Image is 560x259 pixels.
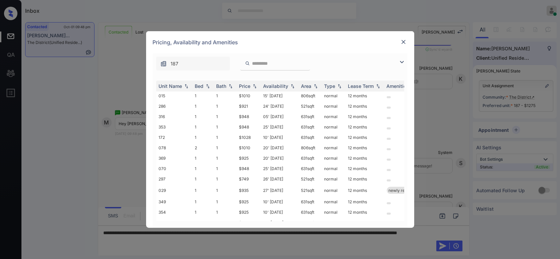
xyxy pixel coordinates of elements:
div: Type [324,83,335,89]
td: 12 months [346,163,384,174]
td: 10' [DATE] [261,197,299,207]
img: sorting [312,84,319,89]
td: 353 [156,122,192,132]
td: $1010 [237,143,261,153]
td: 806 sqft [299,91,322,101]
td: 070 [156,163,192,174]
td: 1 [192,91,214,101]
td: 12 months [346,122,384,132]
td: $948 [237,122,261,132]
td: 1 [214,143,237,153]
td: 1 [192,174,214,184]
td: 806 sqft [299,143,322,153]
td: 1 [192,207,214,217]
td: 1 [214,174,237,184]
td: 2 [192,143,214,153]
td: 1 [214,197,237,207]
td: 12 months [346,91,384,101]
td: 521 sqft [299,174,322,184]
td: 521 sqft [299,184,322,197]
div: Pricing, Availability and Amenities [146,31,414,53]
td: 12 months [346,174,384,184]
td: $935 [237,184,261,197]
td: normal [322,143,346,153]
img: sorting [183,84,190,89]
td: 1 [192,153,214,163]
img: sorting [251,84,258,89]
td: $948 [237,163,261,174]
div: Lease Term [348,83,374,89]
td: 12 months [346,197,384,207]
td: normal [322,132,346,143]
td: $925 [237,197,261,207]
img: sorting [227,84,234,89]
td: 1 [192,122,214,132]
td: normal [322,184,346,197]
td: 20' [DATE] [261,153,299,163]
td: 631 sqft [299,163,322,174]
img: icon-zuma [398,58,406,66]
td: normal [322,111,346,122]
span: newly renovated [389,188,421,193]
img: sorting [375,84,381,89]
td: 015 [156,91,192,101]
td: 1 [214,163,237,174]
td: 1 [214,207,237,217]
img: sorting [204,84,211,89]
td: 1 [214,111,237,122]
td: 10' [DATE] [261,132,299,143]
td: 12 months [346,132,384,143]
td: normal [322,91,346,101]
td: 1 [214,101,237,111]
div: Amenities [387,83,409,89]
td: 24' [DATE] [261,101,299,111]
td: 26' [DATE] [261,174,299,184]
img: sorting [336,84,343,89]
td: 1 [192,197,214,207]
td: 12 months [346,111,384,122]
td: normal [322,101,346,111]
td: normal [322,217,346,228]
td: 631 sqft [299,122,322,132]
img: icon-zuma [160,60,167,67]
div: Bed [195,83,204,89]
td: 297 [156,174,192,184]
td: 1 [192,132,214,143]
td: 933 sqft [299,217,322,228]
div: Area [301,83,312,89]
td: 1 [214,184,237,197]
td: $948 [237,111,261,122]
img: sorting [289,84,296,89]
td: normal [322,163,346,174]
td: 1 [214,122,237,132]
td: 12 months [346,143,384,153]
td: 1 [214,153,237,163]
td: $1010 [237,91,261,101]
td: 12 months [346,217,384,228]
td: $925 [237,207,261,217]
td: normal [322,153,346,163]
div: Unit Name [159,83,182,89]
td: 029 [156,184,192,197]
td: 05' [DATE] [261,111,299,122]
td: 631 sqft [299,153,322,163]
td: 1 [214,91,237,101]
td: 15' [DATE] [261,91,299,101]
td: 631 sqft [299,132,322,143]
img: close [400,39,407,45]
td: 078 [156,143,192,153]
td: 10' [DATE] [261,207,299,217]
td: $1028 [237,132,261,143]
td: 172 [156,132,192,143]
td: normal [322,197,346,207]
td: 08' [DATE] [261,217,299,228]
div: Availability [263,83,289,89]
td: 12 months [346,207,384,217]
td: 631 sqft [299,197,322,207]
td: 631 sqft [299,207,322,217]
td: 349 [156,197,192,207]
td: 25' [DATE] [261,122,299,132]
img: icon-zuma [245,60,250,66]
td: 280 [156,217,192,228]
td: 316 [156,111,192,122]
